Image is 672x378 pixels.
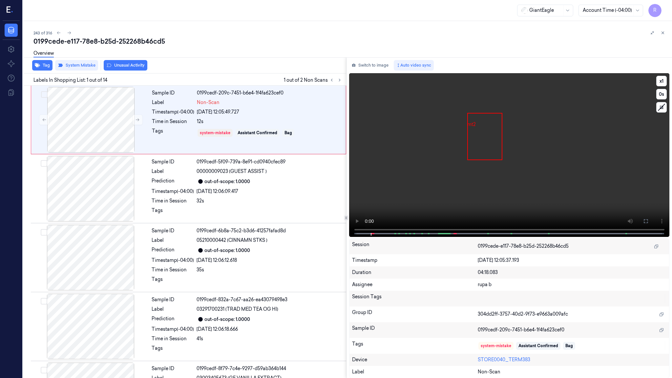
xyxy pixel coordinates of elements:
button: Switch to image [349,60,391,71]
div: rupa b [478,281,666,288]
div: Sample ID [152,296,194,303]
div: Group ID [352,309,478,320]
div: Tags [152,345,194,355]
div: system-mistake [481,343,511,349]
div: 0199cedf-832a-7c67-aa26-ea43079498e3 [197,296,342,303]
div: Assistant Confirmed [238,130,277,136]
div: Prediction [152,246,194,254]
div: Tags [152,207,194,218]
div: 0199cedf-209c-7451-b6e4-1f4fa623cef0 [197,90,342,96]
button: Select row [41,91,48,98]
div: Time in Session [152,198,194,204]
button: Unusual Activity [104,60,147,71]
div: Duration [352,269,478,276]
div: 32s [197,198,342,204]
div: Label [152,237,194,244]
div: Assignee [352,281,478,288]
div: Bag [284,130,292,136]
div: 41s [197,335,342,342]
div: 0199cedf-8f79-7c4e-9297-d59ab364b144 [197,365,342,372]
div: [DATE] 12:06:12.618 [197,257,342,264]
div: Sample ID [152,365,194,372]
div: 04:18.083 [478,269,666,276]
div: Timestamp (-04:00) [152,188,194,195]
div: Prediction [152,178,194,185]
div: Assistant Confirmed [518,343,558,349]
span: 243 of 316 [33,30,52,36]
div: out-of-scope: 1.0000 [204,178,250,185]
div: Timestamp [352,257,478,264]
div: Timestamp (-04:00) [152,326,194,333]
div: Timestamp (-04:00) [152,257,194,264]
div: Label [152,168,194,175]
div: Sample ID [152,227,194,234]
span: 0199cede-e117-78e8-b25d-252268b46cd5 [478,243,569,250]
button: Select row [41,229,47,236]
div: [DATE] 12:05:49.727 [197,109,342,115]
button: System Mistake [55,60,98,71]
div: [DATE] 12:06:09.417 [197,188,342,195]
div: Time in Session [152,118,194,125]
span: Non-Scan [478,368,500,375]
div: Label [152,306,194,313]
div: 0199cede-e117-78e8-b25d-252268b46cd5 [33,37,667,46]
button: Tag [32,60,52,71]
div: Time in Session [152,266,194,273]
button: Auto video sync [394,60,434,71]
div: 12s [197,118,342,125]
div: Label [352,368,478,375]
button: Select row [41,367,47,373]
div: Sample ID [352,325,478,335]
button: 0s [656,89,667,99]
div: system-mistake [200,130,230,136]
div: Sample ID [152,90,194,96]
span: 304dd2ff-3757-40d2-9f73-e9663a009afc [478,311,568,318]
span: Non-Scan [197,99,220,106]
a: Overview [33,50,54,57]
div: [DATE] 12:05:37.193 [478,257,666,264]
span: 00000009023 (GUEST ASSIST ) [197,168,267,175]
div: Tags [152,128,194,138]
div: STORE0040_TERM383 [478,356,666,363]
div: 35s [197,266,342,273]
button: Select row [41,298,47,304]
div: Device [352,356,478,363]
div: Bag [565,343,573,349]
div: Sample ID [152,158,194,165]
button: x1 [656,76,667,86]
div: Timestamp (-04:00) [152,109,194,115]
button: R [648,4,661,17]
div: Time in Session [152,335,194,342]
span: Labels In Shopping List: 1 out of 14 [33,77,107,84]
div: Session Tags [352,293,478,304]
div: Label [152,99,194,106]
span: 05210000442 (CINNAMN STKS ) [197,237,267,244]
div: out-of-scope: 1.0000 [204,247,250,254]
div: 0199cedf-5f09-739a-8e91-cd0940cfec89 [197,158,342,165]
div: out-of-scope: 1.0000 [204,316,250,323]
button: Select row [41,160,47,167]
span: 03291700231 (TRAD MED TEA OG HI) [197,306,278,313]
div: 0199cedf-6b8a-75c2-b3d6-41257fafad8d [197,227,342,234]
span: 0199cedf-209c-7451-b6e4-1f4fa623cef0 [478,326,564,333]
div: [DATE] 12:06:18.666 [197,326,342,333]
div: Tags [352,341,478,351]
div: Session [352,241,478,252]
span: 1 out of 2 Non Scans [284,76,344,84]
div: Prediction [152,315,194,323]
div: Tags [152,276,194,286]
